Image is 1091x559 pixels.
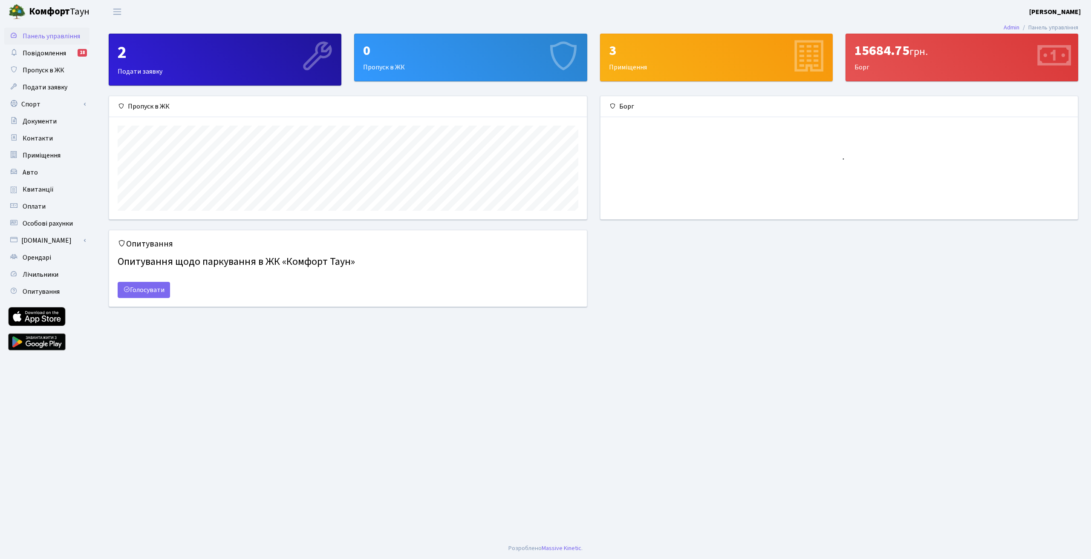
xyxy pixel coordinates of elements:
a: Лічильники [4,266,89,283]
a: [DOMAIN_NAME] [4,232,89,249]
div: 3 [609,43,824,59]
a: Авто [4,164,89,181]
div: Борг [600,96,1078,117]
a: Розроблено [508,544,542,553]
a: Приміщення [4,147,89,164]
span: Особові рахунки [23,219,73,228]
a: Massive Kinetic [542,544,581,553]
span: Оплати [23,202,46,211]
span: Повідомлення [23,49,66,58]
span: Квитанції [23,185,54,194]
span: Панель управління [23,32,80,41]
li: Панель управління [1019,23,1078,32]
a: Панель управління [4,28,89,45]
a: 2Подати заявку [109,34,341,86]
div: Подати заявку [109,34,341,85]
a: Подати заявку [4,79,89,96]
h4: Опитування щодо паркування в ЖК «Комфорт Таун» [118,252,578,272]
a: 0Пропуск в ЖК [354,34,587,81]
span: Документи [23,117,57,126]
span: Пропуск в ЖК [23,66,64,75]
a: Особові рахунки [4,215,89,232]
div: 0 [363,43,578,59]
span: Контакти [23,134,53,143]
div: Пропуск в ЖК [355,34,586,81]
h5: Опитування [118,239,578,249]
span: Авто [23,168,38,177]
a: Контакти [4,130,89,147]
a: Опитування [4,283,89,300]
a: Голосувати [118,282,170,298]
a: Повідомлення18 [4,45,89,62]
div: Приміщення [600,34,832,81]
span: Орендарі [23,253,51,262]
span: Лічильники [23,270,58,279]
a: 3Приміщення [600,34,833,81]
img: logo.png [9,3,26,20]
a: [PERSON_NAME] [1029,7,1081,17]
div: 15684.75 [854,43,1069,59]
div: 18 [78,49,87,57]
button: Переключити навігацію [107,5,128,19]
span: грн. [909,44,928,59]
div: Пропуск в ЖК [109,96,587,117]
a: Оплати [4,198,89,215]
a: Квитанції [4,181,89,198]
b: Комфорт [29,5,70,18]
span: Таун [29,5,89,19]
div: . [508,544,583,553]
a: Документи [4,113,89,130]
a: Admin [1004,23,1019,32]
div: 2 [118,43,332,63]
div: Борг [846,34,1078,81]
a: Орендарі [4,249,89,266]
a: Пропуск в ЖК [4,62,89,79]
a: Спорт [4,96,89,113]
span: Подати заявку [23,83,67,92]
span: Опитування [23,287,60,296]
nav: breadcrumb [991,19,1091,37]
span: Приміщення [23,151,61,160]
